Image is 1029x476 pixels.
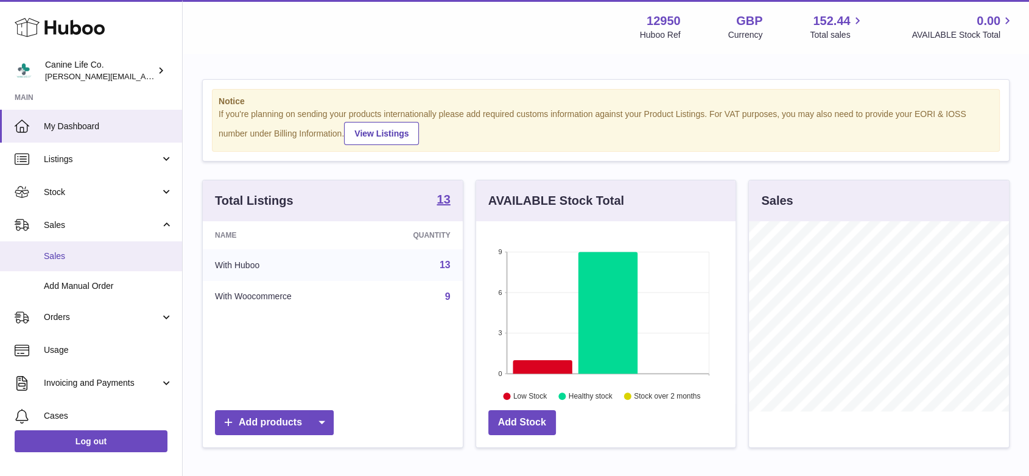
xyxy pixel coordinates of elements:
span: Orders [44,311,160,323]
a: 13 [437,193,450,208]
th: Quantity [364,221,463,249]
span: 0.00 [977,13,1000,29]
text: 3 [498,329,502,336]
div: Canine Life Co. [45,59,155,82]
span: Usage [44,344,173,356]
span: Listings [44,154,160,165]
a: Log out [15,430,167,452]
text: 9 [498,248,502,255]
span: My Dashboard [44,121,173,132]
td: With Woocommerce [203,281,364,313]
span: AVAILABLE Stock Total [911,29,1014,41]
div: If you're planning on sending your products internationally please add required customs informati... [219,108,993,145]
div: Currency [728,29,763,41]
text: Stock over 2 months [634,392,700,400]
span: Total sales [810,29,864,41]
span: Stock [44,186,160,198]
text: Low Stock [513,392,547,400]
strong: 12950 [647,13,681,29]
h3: Sales [761,193,793,209]
a: 152.44 Total sales [810,13,864,41]
td: With Huboo [203,249,364,281]
img: kevin@clsgltd.co.uk [15,62,33,80]
h3: AVAILABLE Stock Total [488,193,624,209]
strong: GBP [736,13,762,29]
span: Sales [44,219,160,231]
a: Add products [215,410,334,435]
strong: 13 [437,193,450,205]
strong: Notice [219,96,993,107]
a: View Listings [344,122,419,145]
text: 0 [498,370,502,377]
text: Healthy stock [569,392,613,400]
span: Add Manual Order [44,280,173,292]
text: 6 [498,289,502,296]
span: Invoicing and Payments [44,377,160,389]
a: 9 [445,291,451,302]
a: Add Stock [488,410,556,435]
span: [PERSON_NAME][EMAIL_ADDRESS][DOMAIN_NAME] [45,71,244,81]
a: 0.00 AVAILABLE Stock Total [911,13,1014,41]
th: Name [203,221,364,249]
span: Cases [44,410,173,422]
h3: Total Listings [215,193,293,209]
div: Huboo Ref [640,29,681,41]
span: 152.44 [813,13,850,29]
span: Sales [44,250,173,262]
a: 13 [440,260,451,270]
